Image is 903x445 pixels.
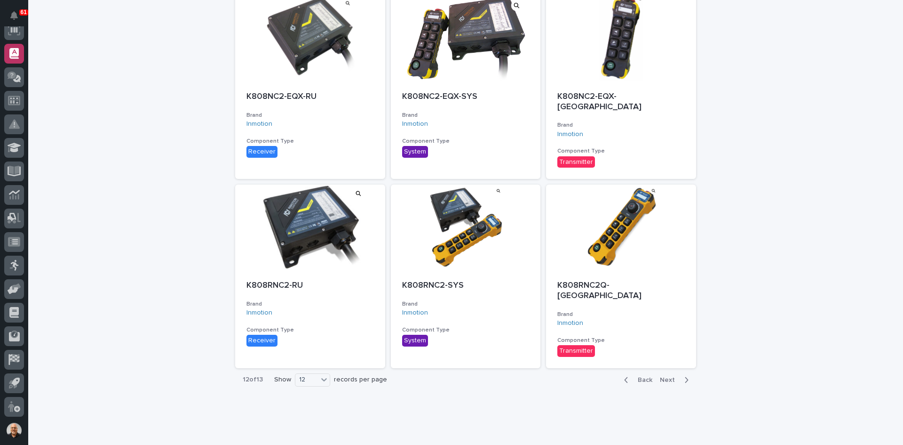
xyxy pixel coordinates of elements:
[246,335,277,347] div: Receiver
[274,376,291,384] p: Show
[557,319,583,327] a: Inmotion
[246,300,374,308] h3: Brand
[246,92,374,102] p: K808NC2-EQX-RU
[402,335,428,347] div: System
[391,185,541,368] a: K808RNC2-SYSBrandInmotion Component TypeSystem
[246,326,374,334] h3: Component Type
[12,11,24,26] div: Notifications61
[546,185,696,368] a: K808RNC2Q-[GEOGRAPHIC_DATA]BrandInmotion Component TypeTransmitter
[334,376,387,384] p: records per page
[557,337,685,344] h3: Component Type
[557,281,685,301] p: K808RNC2Q-[GEOGRAPHIC_DATA]
[557,311,685,318] h3: Brand
[557,156,595,168] div: Transmitter
[402,146,428,158] div: System
[235,185,385,368] a: K808RNC2-RUBrandInmotion Component TypeReceiver
[557,345,595,357] div: Transmitter
[402,300,530,308] h3: Brand
[557,92,685,112] p: K808NC2-EQX-[GEOGRAPHIC_DATA]
[402,138,530,145] h3: Component Type
[246,309,272,317] a: Inmotion
[402,92,530,102] p: K808NC2-EQX-SYS
[246,138,374,145] h3: Component Type
[4,6,24,25] button: Notifications
[632,377,652,383] span: Back
[246,281,374,291] p: K808RNC2-RU
[617,376,656,384] button: Back
[402,326,530,334] h3: Component Type
[557,121,685,129] h3: Brand
[660,377,681,383] span: Next
[656,376,696,384] button: Next
[4,421,24,440] button: users-avatar
[246,120,272,128] a: Inmotion
[402,112,530,119] h3: Brand
[402,309,428,317] a: Inmotion
[246,146,277,158] div: Receiver
[235,368,270,391] p: 12 of 13
[402,120,428,128] a: Inmotion
[246,112,374,119] h3: Brand
[402,281,530,291] p: K808RNC2-SYS
[557,147,685,155] h3: Component Type
[21,9,27,16] p: 61
[557,130,583,138] a: Inmotion
[295,375,318,385] div: 12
